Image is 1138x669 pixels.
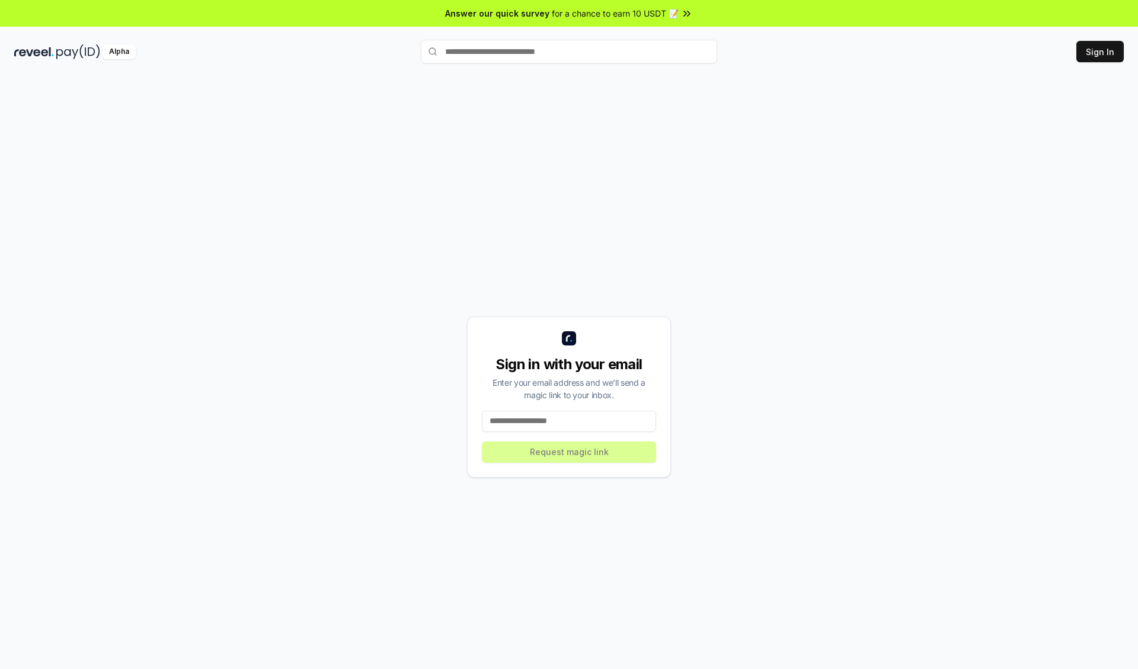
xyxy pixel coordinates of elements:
img: pay_id [56,44,100,59]
div: Alpha [103,44,136,59]
img: reveel_dark [14,44,54,59]
button: Sign In [1076,41,1124,62]
img: logo_small [562,331,576,345]
span: Answer our quick survey [445,7,549,20]
div: Sign in with your email [482,355,656,374]
div: Enter your email address and we’ll send a magic link to your inbox. [482,376,656,401]
span: for a chance to earn 10 USDT 📝 [552,7,679,20]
